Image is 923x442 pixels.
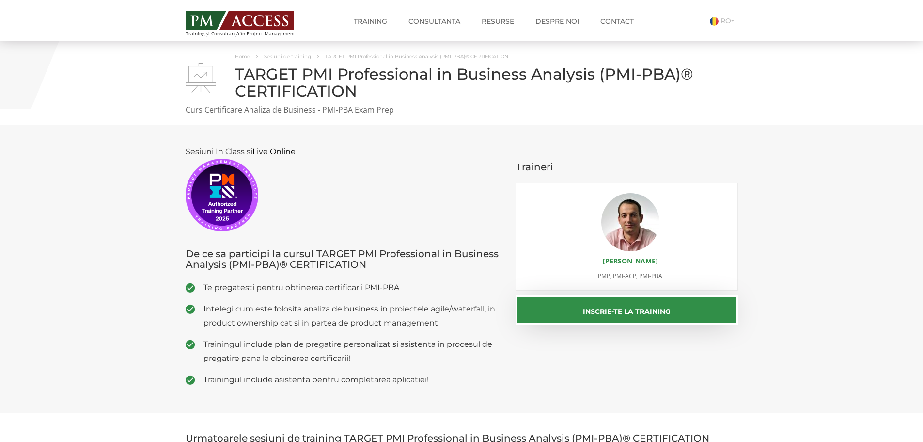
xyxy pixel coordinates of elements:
[252,147,296,156] span: Live Online
[186,145,502,231] p: Sesiuni In Class si
[186,8,313,36] a: Training și Consultanță în Project Management
[346,12,394,31] a: Training
[186,63,216,93] img: TARGET PMI Professional in Business Analysis (PMI-PBA)® CERTIFICATION
[186,65,738,99] h1: TARGET PMI Professional in Business Analysis (PMI-PBA)® CERTIFICATION
[528,12,586,31] a: Despre noi
[325,53,508,60] span: TARGET PMI Professional in Business Analysis (PMI-PBA)® CERTIFICATION
[203,302,502,330] span: Intelegi cum este folosita analiza de business in proiectele agile/waterfall, in product ownershi...
[593,12,641,31] a: Contact
[603,256,658,265] a: [PERSON_NAME]
[516,295,738,325] button: Inscrie-te la training
[474,12,521,31] a: Resurse
[601,193,659,251] img: Alexandru Moise
[203,373,502,387] span: Trainingul include asistenta pentru completarea aplicatiei!
[598,272,662,280] span: PMP, PMI-ACP, PMI-PBA
[203,337,502,365] span: Trainingul include plan de pregatire personalizat si asistenta in procesul de pregatire pana la o...
[203,280,502,295] span: Te pregatesti pentru obtinerea certificarii PMI-PBA
[710,17,719,26] img: Romana
[235,53,250,60] a: Home
[401,12,468,31] a: Consultanta
[710,16,738,25] a: RO
[516,162,738,172] h3: Traineri
[186,11,294,30] img: PM ACCESS - Echipa traineri si consultanti certificati PMP: Narciss Popescu, Mihai Olaru, Monica ...
[186,31,313,36] span: Training și Consultanță în Project Management
[186,104,738,115] p: Curs Certificare Analiza de Business - PMI-PBA Exam Prep
[264,53,311,60] a: Sesiuni de training
[186,248,502,270] h3: De ce sa participi la cursul TARGET PMI Professional in Business Analysis (PMI-PBA)® CERTIFICATION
